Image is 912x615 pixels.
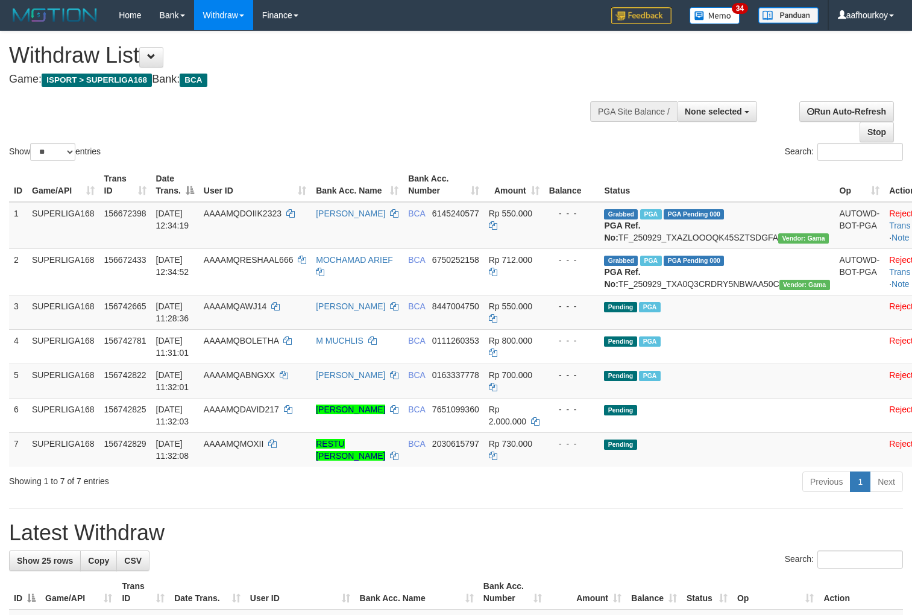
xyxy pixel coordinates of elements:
span: Marked by aafsoycanthlai [639,371,660,381]
span: BCA [408,336,425,345]
span: BCA [408,370,425,380]
span: Rp 712.000 [489,255,532,265]
span: [DATE] 12:34:52 [156,255,189,277]
a: [PERSON_NAME] [316,209,385,218]
td: 5 [9,364,27,398]
span: 156742822 [104,370,146,380]
div: Showing 1 to 7 of 7 entries [9,470,371,487]
td: 1 [9,202,27,249]
td: AUTOWD-BOT-PGA [835,202,885,249]
td: SUPERLIGA168 [27,432,99,467]
span: Rp 800.000 [489,336,532,345]
input: Search: [817,550,903,569]
img: panduan.png [758,7,819,24]
th: User ID: activate to sort column ascending [245,575,355,610]
span: BCA [408,255,425,265]
a: Stop [860,122,894,142]
span: [DATE] 11:31:01 [156,336,189,358]
td: SUPERLIGA168 [27,398,99,432]
td: 4 [9,329,27,364]
a: CSV [116,550,149,571]
div: - - - [549,403,595,415]
span: AAAAMQMOXII [204,439,264,449]
th: Balance [544,168,600,202]
span: Show 25 rows [17,556,73,566]
td: TF_250929_TXAZLOOOQK45SZTSDGFA [599,202,834,249]
td: 3 [9,295,27,329]
span: Marked by aafsoycanthlai [640,256,661,266]
span: Copy 6750252158 to clipboard [432,255,479,265]
span: Rp 550.000 [489,301,532,311]
div: - - - [549,254,595,266]
span: BCA [180,74,207,87]
a: Note [892,233,910,242]
div: PGA Site Balance / [590,101,677,122]
span: CSV [124,556,142,566]
span: Pending [604,440,637,450]
span: AAAAMQRESHAAL666 [204,255,294,265]
span: [DATE] 11:32:01 [156,370,189,392]
th: Op: activate to sort column ascending [732,575,819,610]
div: - - - [549,438,595,450]
span: Copy 0163337778 to clipboard [432,370,479,380]
img: Feedback.jpg [611,7,671,24]
span: AAAAMQDAVID217 [204,405,279,414]
span: Pending [604,336,637,347]
td: SUPERLIGA168 [27,329,99,364]
label: Search: [785,550,903,569]
span: 156672398 [104,209,146,218]
span: Copy 8447004750 to clipboard [432,301,479,311]
span: Rp 700.000 [489,370,532,380]
td: 7 [9,432,27,467]
th: Bank Acc. Number: activate to sort column ascending [403,168,484,202]
div: - - - [549,300,595,312]
a: Next [870,471,903,492]
span: Marked by aafsoycanthlai [639,302,660,312]
label: Show entries [9,143,101,161]
td: SUPERLIGA168 [27,295,99,329]
span: Marked by aafsoycanthlai [640,209,661,219]
span: [DATE] 12:34:19 [156,209,189,230]
th: Trans ID: activate to sort column ascending [117,575,169,610]
th: ID [9,168,27,202]
th: Bank Acc. Name: activate to sort column ascending [355,575,479,610]
div: - - - [549,335,595,347]
a: RESTU [PERSON_NAME] [316,439,385,461]
td: AUTOWD-BOT-PGA [835,248,885,295]
span: Pending [604,302,637,312]
th: Status [599,168,834,202]
td: 2 [9,248,27,295]
span: Copy 7651099360 to clipboard [432,405,479,414]
th: Bank Acc. Number: activate to sort column ascending [479,575,547,610]
th: Op: activate to sort column ascending [835,168,885,202]
span: 156742825 [104,405,146,414]
span: Rp 550.000 [489,209,532,218]
th: Balance: activate to sort column ascending [626,575,682,610]
span: Rp 730.000 [489,439,532,449]
span: Pending [604,405,637,415]
h1: Latest Withdraw [9,521,903,545]
span: Vendor URL: https://trx31.1velocity.biz [779,280,830,290]
span: ISPORT > SUPERLIGA168 [42,74,152,87]
span: 156742781 [104,336,146,345]
th: Trans ID: activate to sort column ascending [99,168,151,202]
button: None selected [677,101,757,122]
th: ID: activate to sort column descending [9,575,40,610]
a: 1 [850,471,870,492]
td: SUPERLIGA168 [27,364,99,398]
span: Grabbed [604,209,638,219]
span: AAAAMQDOIIK2323 [204,209,281,218]
h4: Game: Bank: [9,74,596,86]
span: Copy [88,556,109,566]
th: Action [819,575,903,610]
span: Pending [604,371,637,381]
span: BCA [408,209,425,218]
span: AAAAMQBOLETHA [204,336,278,345]
th: Status: activate to sort column ascending [682,575,732,610]
span: Vendor URL: https://trx31.1velocity.biz [778,233,829,244]
span: 156742665 [104,301,146,311]
span: Marked by aafsoycanthlai [639,336,660,347]
a: Copy [80,550,117,571]
a: Note [892,279,910,289]
img: Button%20Memo.svg [690,7,740,24]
